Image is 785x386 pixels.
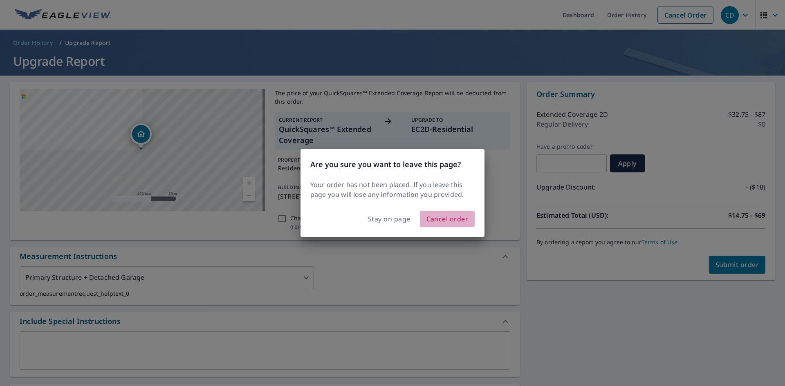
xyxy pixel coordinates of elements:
h3: Are you sure you want to leave this page? [310,159,475,170]
span: Stay on page [368,213,410,225]
button: Cancel order [420,211,475,227]
p: Your order has not been placed. If you leave this page you will lose any information you provided. [310,180,475,199]
span: Cancel order [426,213,469,225]
button: Stay on page [362,211,417,227]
